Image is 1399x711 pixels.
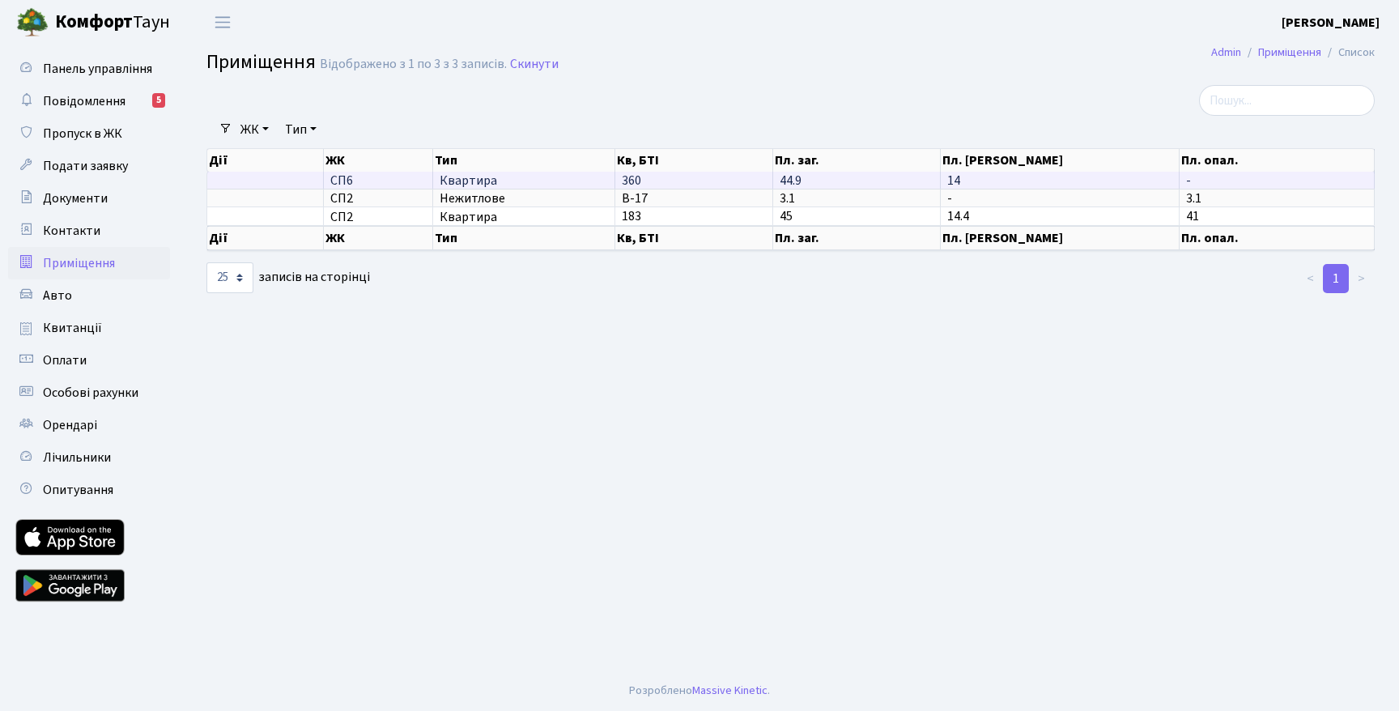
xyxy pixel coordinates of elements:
[1186,189,1201,207] span: 3.1
[8,53,170,85] a: Панель управління
[433,149,615,172] th: Тип
[440,211,608,224] span: Квартира
[433,226,615,250] th: Тип
[773,226,941,250] th: Пл. заг.
[8,474,170,506] a: Опитування
[941,149,1180,172] th: Пл. [PERSON_NAME]
[330,211,426,224] span: СП2
[1211,44,1241,61] a: Admin
[43,189,108,207] span: Документи
[234,116,275,143] a: ЖК
[206,262,370,293] label: записів на сторінці
[43,319,102,337] span: Квитанції
[8,215,170,247] a: Контакти
[43,60,152,78] span: Панель управління
[43,384,138,402] span: Особові рахунки
[622,189,648,207] span: В-17
[8,344,170,377] a: Оплати
[615,226,773,250] th: Кв, БТІ
[1321,44,1375,62] li: Список
[16,6,49,39] img: logo.png
[629,682,770,700] div: Розроблено .
[324,149,433,172] th: ЖК
[941,226,1180,250] th: Пл. [PERSON_NAME]
[947,172,960,189] span: 14
[320,57,507,72] div: Відображено з 1 по 3 з 3 записів.
[55,9,133,35] b: Комфорт
[43,449,111,466] span: Лічильники
[947,189,952,207] span: -
[8,117,170,150] a: Пропуск в ЖК
[43,287,72,304] span: Авто
[206,48,316,76] span: Приміщення
[1186,208,1199,226] span: 41
[43,481,113,499] span: Опитування
[152,93,165,108] div: 5
[43,92,125,110] span: Повідомлення
[43,254,115,272] span: Приміщення
[1323,264,1349,293] a: 1
[8,279,170,312] a: Авто
[207,149,324,172] th: Дії
[780,172,802,189] span: 44.9
[1180,226,1375,250] th: Пл. опал.
[780,208,793,226] span: 45
[8,150,170,182] a: Подати заявку
[780,189,795,207] span: 3.1
[206,262,253,293] select: записів на сторінці
[1180,149,1375,172] th: Пл. опал.
[773,149,941,172] th: Пл. заг.
[8,247,170,279] a: Приміщення
[1187,36,1399,70] nav: breadcrumb
[440,174,608,187] span: Квартира
[1282,14,1380,32] b: [PERSON_NAME]
[440,192,608,205] span: Нежитлове
[202,9,243,36] button: Переключити навігацію
[43,157,128,175] span: Подати заявку
[324,226,433,250] th: ЖК
[1199,85,1375,116] input: Пошук...
[622,208,641,226] span: 183
[330,192,426,205] span: СП2
[1258,44,1321,61] a: Приміщення
[279,116,323,143] a: Тип
[207,226,324,250] th: Дії
[43,222,100,240] span: Контакти
[330,174,426,187] span: СП6
[8,377,170,409] a: Особові рахунки
[8,441,170,474] a: Лічильники
[8,85,170,117] a: Повідомлення5
[8,312,170,344] a: Квитанції
[1186,172,1191,189] span: -
[8,409,170,441] a: Орендарі
[1282,13,1380,32] a: [PERSON_NAME]
[947,208,969,226] span: 14.4
[615,149,773,172] th: Кв, БТІ
[8,182,170,215] a: Документи
[43,125,122,143] span: Пропуск в ЖК
[622,172,641,189] span: 360
[43,416,97,434] span: Орендарі
[692,682,768,699] a: Massive Kinetic
[55,9,170,36] span: Таун
[43,351,87,369] span: Оплати
[510,57,559,72] a: Скинути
